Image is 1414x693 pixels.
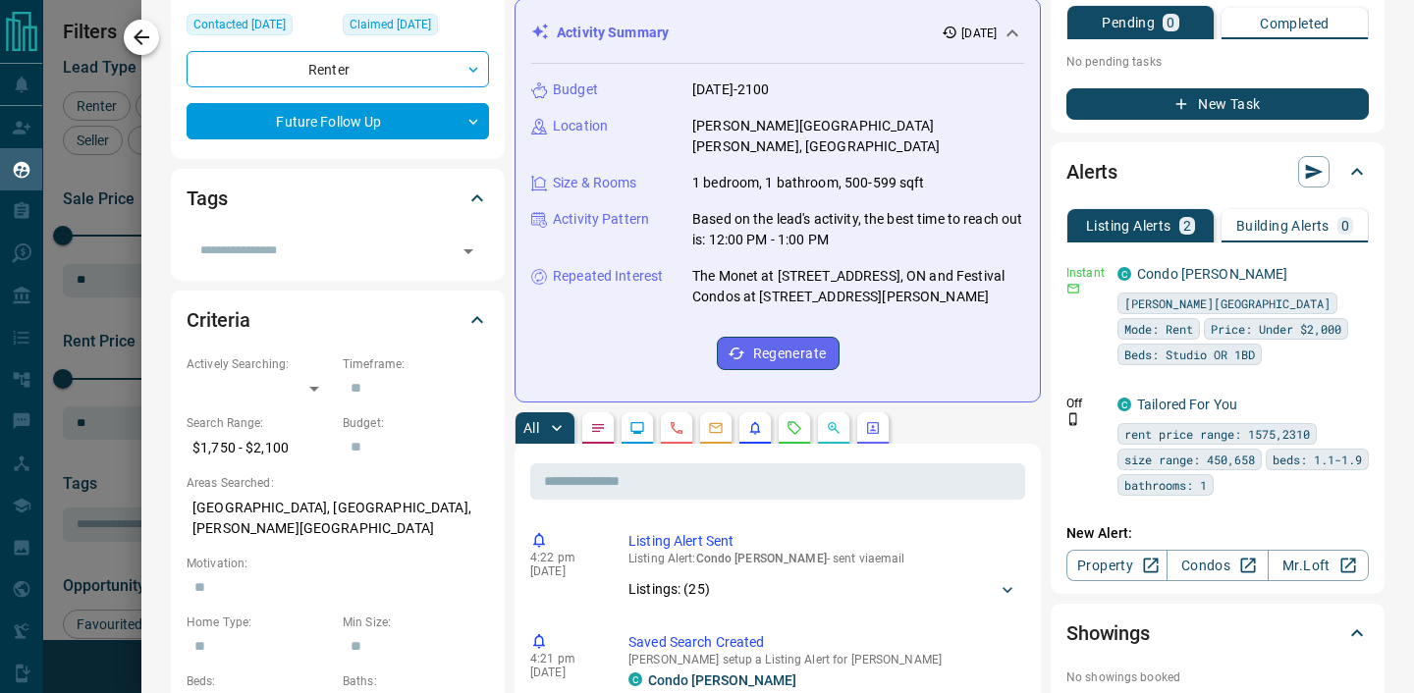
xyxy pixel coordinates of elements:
[343,14,489,41] div: Sun Aug 17 2025
[826,420,842,436] svg: Opportunities
[1124,319,1193,339] span: Mode: Rent
[628,632,1017,653] p: Saved Search Created
[530,666,599,679] p: [DATE]
[648,672,796,688] a: Condo [PERSON_NAME]
[343,613,489,631] p: Min Size:
[1066,282,1080,295] svg: Email
[1066,550,1168,581] a: Property
[692,209,1024,250] p: Based on the lead's activity, the best time to reach out is: 12:00 PM - 1:00 PM
[557,23,669,43] p: Activity Summary
[187,414,333,432] p: Search Range:
[531,15,1024,51] div: Activity Summary[DATE]
[343,672,489,690] p: Baths:
[187,672,333,690] p: Beds:
[628,552,1017,565] p: Listing Alert : - sent via email
[1066,156,1117,187] h2: Alerts
[523,421,539,435] p: All
[1137,266,1288,282] a: Condo [PERSON_NAME]
[747,420,763,436] svg: Listing Alerts
[961,25,997,42] p: [DATE]
[1066,264,1106,282] p: Instant
[530,652,599,666] p: 4:21 pm
[629,420,645,436] svg: Lead Browsing Activity
[553,173,637,193] p: Size & Rooms
[628,579,710,600] p: Listings: ( 25 )
[692,116,1024,157] p: [PERSON_NAME][GEOGRAPHIC_DATA][PERSON_NAME], [GEOGRAPHIC_DATA]
[187,304,250,336] h2: Criteria
[1117,267,1131,281] div: condos.ca
[1124,293,1331,313] span: [PERSON_NAME][GEOGRAPHIC_DATA]
[1066,610,1369,657] div: Showings
[1066,47,1369,77] p: No pending tasks
[187,492,489,545] p: [GEOGRAPHIC_DATA], [GEOGRAPHIC_DATA], [PERSON_NAME][GEOGRAPHIC_DATA]
[696,552,827,565] span: Condo [PERSON_NAME]
[1273,450,1362,469] span: beds: 1.1-1.9
[187,474,489,492] p: Areas Searched:
[1066,412,1080,426] svg: Push Notification Only
[193,15,286,34] span: Contacted [DATE]
[1341,219,1349,233] p: 0
[350,15,431,34] span: Claimed [DATE]
[187,175,489,222] div: Tags
[1117,398,1131,411] div: condos.ca
[787,420,802,436] svg: Requests
[1124,475,1207,495] span: bathrooms: 1
[1268,550,1369,581] a: Mr.Loft
[530,551,599,564] p: 4:22 pm
[692,80,769,100] p: [DATE]-2100
[187,103,489,139] div: Future Follow Up
[187,183,227,214] h2: Tags
[865,420,881,436] svg: Agent Actions
[1124,450,1255,469] span: size range: 450,658
[530,564,599,578] p: [DATE]
[187,613,333,631] p: Home Type:
[455,238,482,265] button: Open
[1260,17,1330,30] p: Completed
[692,266,1024,307] p: The Monet at [STREET_ADDRESS], ON and Festival Condos at [STREET_ADDRESS][PERSON_NAME]
[187,432,333,464] p: $1,750 - $2,100
[1066,617,1150,649] h2: Showings
[1102,16,1155,29] p: Pending
[187,555,489,572] p: Motivation:
[187,296,489,344] div: Criteria
[1236,219,1330,233] p: Building Alerts
[553,80,598,100] p: Budget
[669,420,684,436] svg: Calls
[1137,397,1237,412] a: Tailored For You
[553,116,608,136] p: Location
[717,337,840,370] button: Regenerate
[187,51,489,87] div: Renter
[628,672,642,686] div: condos.ca
[1066,668,1369,686] p: No showings booked
[628,653,1017,666] p: [PERSON_NAME] setup a Listing Alert for [PERSON_NAME]
[1183,219,1191,233] p: 2
[1066,148,1369,195] div: Alerts
[553,266,663,287] p: Repeated Interest
[708,420,724,436] svg: Emails
[1066,88,1369,120] button: New Task
[1066,523,1369,544] p: New Alert:
[187,14,333,41] div: Sun Aug 17 2025
[553,209,649,230] p: Activity Pattern
[1066,395,1106,412] p: Off
[628,531,1017,552] p: Listing Alert Sent
[1167,16,1174,29] p: 0
[590,420,606,436] svg: Notes
[1211,319,1341,339] span: Price: Under $2,000
[1124,424,1310,444] span: rent price range: 1575,2310
[628,571,1017,608] div: Listings: (25)
[1167,550,1268,581] a: Condos
[692,173,925,193] p: 1 bedroom, 1 bathroom, 500-599 sqft
[343,355,489,373] p: Timeframe:
[1086,219,1171,233] p: Listing Alerts
[1124,345,1255,364] span: Beds: Studio OR 1BD
[343,414,489,432] p: Budget:
[187,355,333,373] p: Actively Searching:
